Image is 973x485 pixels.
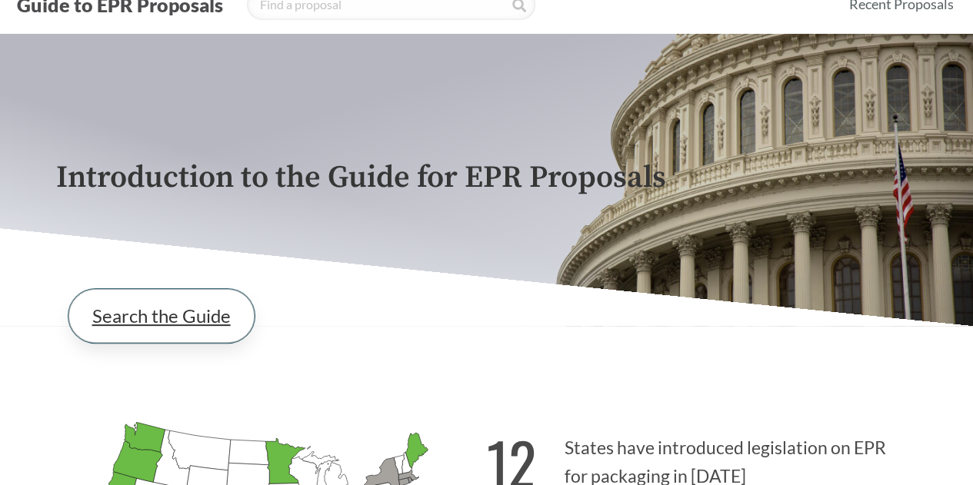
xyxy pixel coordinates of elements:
[56,161,918,195] p: Introduction to the Guide for EPR Proposals
[68,289,255,343] a: Search the Guide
